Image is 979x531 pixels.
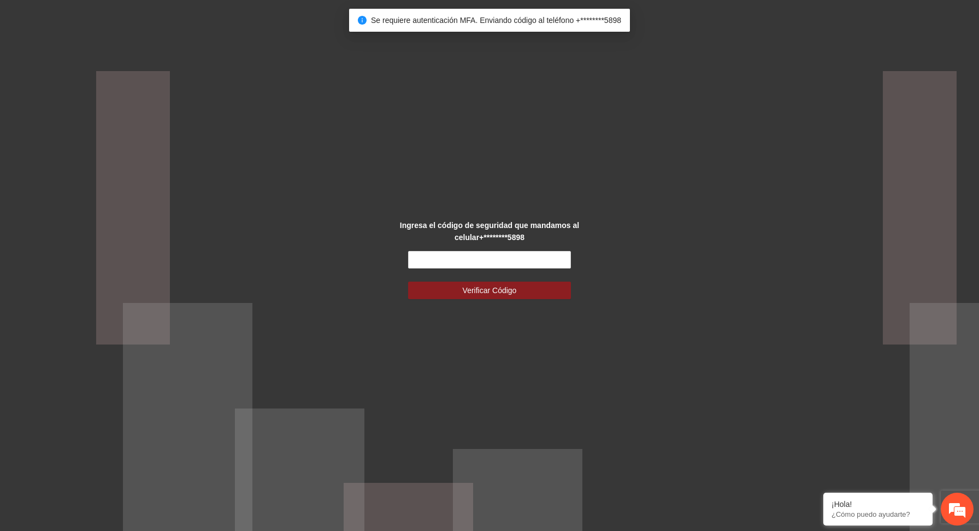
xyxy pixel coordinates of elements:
[371,16,621,25] span: Se requiere autenticación MFA. Enviando código al teléfono +********5898
[400,221,579,242] strong: Ingresa el código de seguridad que mandamos al celular +********5898
[179,5,205,32] div: Minimizar ventana de chat en vivo
[831,510,924,518] p: ¿Cómo puedo ayudarte?
[831,500,924,509] div: ¡Hola!
[463,284,517,296] span: Verificar Código
[5,299,208,337] textarea: Escriba su mensaje y pulse “Intro”
[63,146,151,256] span: Estamos en línea.
[408,282,571,299] button: Verificar Código
[358,16,367,25] span: info-circle
[57,56,184,70] div: Chatee con nosotros ahora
